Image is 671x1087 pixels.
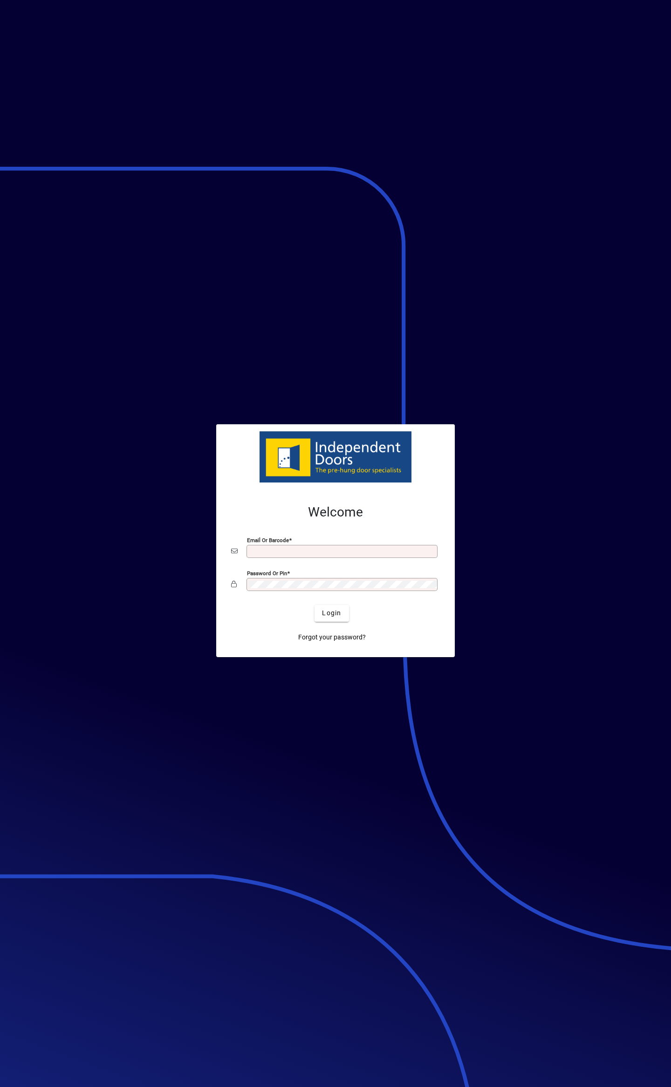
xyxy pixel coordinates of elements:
[231,504,440,520] h2: Welcome
[298,632,366,642] span: Forgot your password?
[247,570,287,576] mat-label: Password or Pin
[315,605,349,622] button: Login
[322,608,341,618] span: Login
[247,537,289,543] mat-label: Email or Barcode
[294,629,370,646] a: Forgot your password?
